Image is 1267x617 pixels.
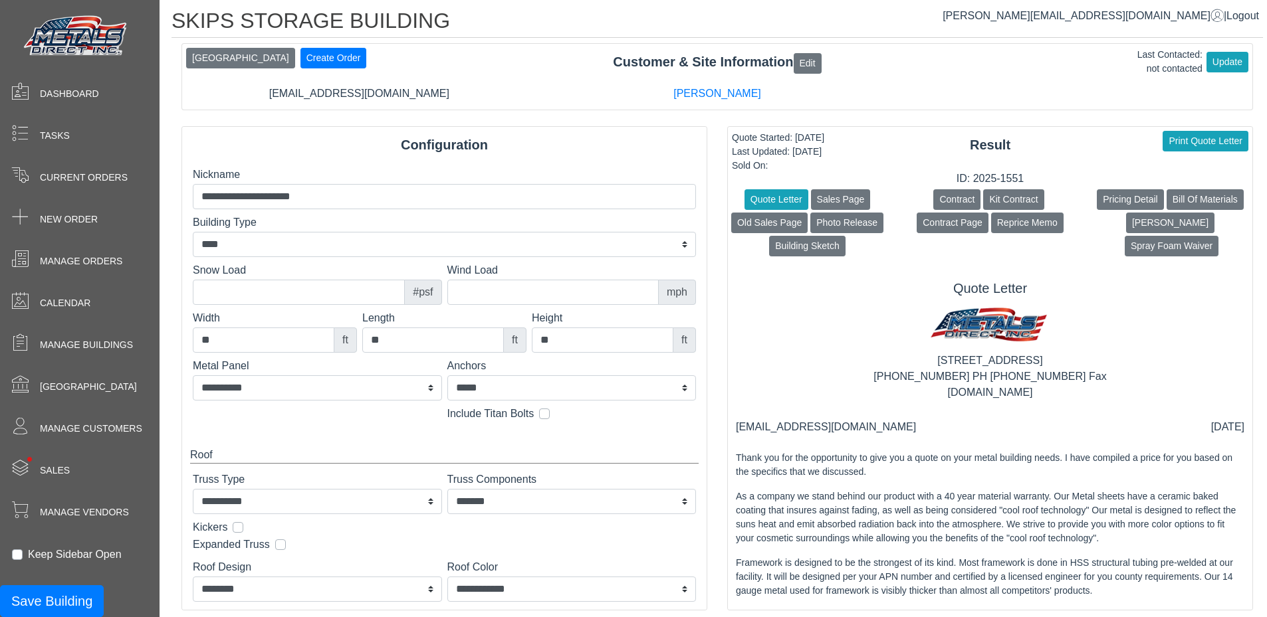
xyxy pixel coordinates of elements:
[1167,189,1244,210] button: Bill Of Materials
[186,48,295,68] button: [GEOGRAPHIC_DATA]
[732,145,824,159] div: Last Updated: [DATE]
[745,189,808,210] button: Quote Letter
[40,296,90,310] span: Calendar
[182,52,1252,73] div: Customer & Site Information
[40,464,70,478] span: Sales
[925,302,1056,353] img: MD logo
[943,8,1259,24] div: |
[1097,189,1163,210] button: Pricing Detail
[193,310,357,326] label: Width
[193,262,442,278] label: Snow Load
[40,505,129,519] span: Manage Vendors
[447,472,697,487] label: Truss Components
[983,189,1044,210] button: Kit Contract
[673,88,761,99] a: [PERSON_NAME]
[40,129,70,143] span: Tasks
[182,135,707,155] div: Configuration
[40,213,98,226] span: New Order
[447,262,697,278] label: Wind Load
[193,358,442,374] label: Metal Panel
[736,419,916,435] div: [EMAIL_ADDRESS][DOMAIN_NAME]
[736,280,1244,296] h5: Quote Letter
[810,213,883,233] button: Photo Release
[20,12,133,61] img: Metals Direct Inc Logo
[728,171,1252,187] div: ID: 2025-1551
[40,422,142,436] span: Manage Customers
[362,310,526,326] label: Length
[447,559,697,575] label: Roof Color
[193,472,442,487] label: Truss Type
[172,8,1263,38] h1: SKIPS STORAGE BUILDING
[917,213,988,233] button: Contract Page
[1126,213,1214,233] button: [PERSON_NAME]
[28,547,122,563] label: Keep Sidebar Open
[736,556,1244,598] p: Framework is designed to be the strongest of its kind. Most framework is done in HSS structural t...
[943,10,1224,21] a: [PERSON_NAME][EMAIL_ADDRESS][DOMAIN_NAME]
[991,213,1064,233] button: Reprice Memo
[193,167,696,183] label: Nickname
[40,171,128,185] span: Current Orders
[1207,52,1248,72] button: Update
[193,537,270,553] label: Expanded Truss
[811,189,871,210] button: Sales Page
[769,236,846,256] button: Building Sketch
[731,213,808,233] button: Old Sales Page
[180,86,538,102] div: [EMAIL_ADDRESS][DOMAIN_NAME]
[40,338,133,352] span: Manage Buildings
[933,189,980,210] button: Contract
[193,215,696,230] label: Building Type
[190,447,699,464] div: Roof
[1163,131,1248,151] button: Print Quote Letter
[736,451,1244,479] p: Thank you for the opportunity to give you a quote on your metal building needs. I have compiled a...
[447,406,534,422] label: Include Titan Bolts
[40,254,122,268] span: Manage Orders
[794,53,822,74] button: Edit
[40,380,137,394] span: [GEOGRAPHIC_DATA]
[503,327,526,353] div: ft
[447,358,697,374] label: Anchors
[13,438,47,481] span: •
[40,87,99,101] span: Dashboard
[404,280,441,305] div: #psf
[300,48,367,68] button: Create Order
[728,135,1252,155] div: Result
[732,131,824,145] div: Quote Started: [DATE]
[193,519,227,535] label: Kickers
[334,327,357,353] div: ft
[1211,419,1244,435] div: [DATE]
[193,559,442,575] label: Roof Design
[1125,236,1218,256] button: Spray Foam Waiver
[1137,48,1203,76] div: Last Contacted: not contacted
[736,489,1244,545] p: As a company we stand behind our product with a 40 year material warranty. Our Metal sheets have ...
[1226,10,1259,21] span: Logout
[673,327,696,353] div: ft
[736,353,1244,400] div: [STREET_ADDRESS] [PHONE_NUMBER] PH [PHONE_NUMBER] Fax [DOMAIN_NAME]
[732,159,824,173] div: Sold On:
[532,310,696,326] label: Height
[658,280,696,305] div: mph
